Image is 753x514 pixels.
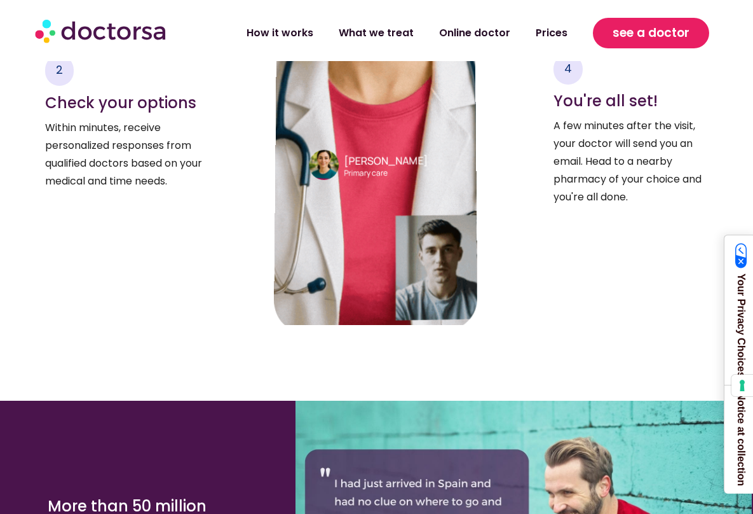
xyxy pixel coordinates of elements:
p: Primary care [344,167,444,179]
h4: Check your options [45,94,211,113]
span: 4 [564,60,572,76]
a: Online doctor [426,18,523,48]
nav: Menu [204,18,580,48]
button: Your consent preferences for tracking technologies [731,375,753,396]
span: 2 [56,62,63,78]
a: How it works [234,18,326,48]
span: see a doctor [613,23,689,43]
img: California Consumer Privacy Act (CCPA) Opt-Out Icon [735,243,747,268]
h4: You're all set! [553,92,708,111]
a: see a doctor [593,18,709,48]
p: Within minutes, receive personalized responses from qualified doctors based on your medical and t... [45,119,211,190]
a: What we treat [326,18,426,48]
h4: [PERSON_NAME] [344,155,443,167]
a: Prices [523,18,580,48]
p: A few minutes after the visit, your doctor will send you an email. Head to a nearby pharmacy of y... [553,117,708,206]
